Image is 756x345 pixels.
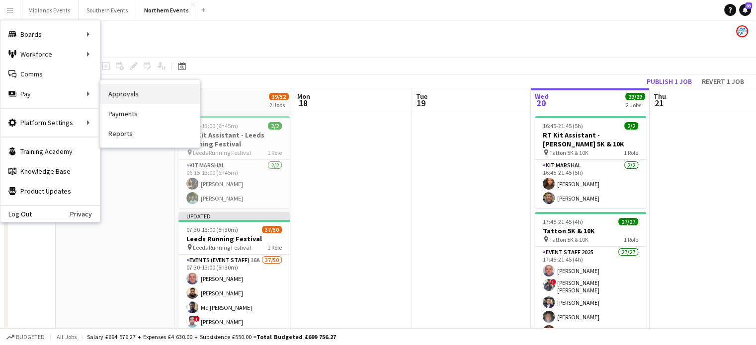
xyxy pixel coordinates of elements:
[549,149,588,156] span: Tatton 5K & 10K
[535,160,646,208] app-card-role: Kit Marshal2/216:45-21:45 (5h)[PERSON_NAME][PERSON_NAME]
[643,75,696,88] button: Publish 1 job
[626,101,645,109] div: 2 Jobs
[415,97,427,109] span: 19
[745,2,752,9] span: 83
[535,116,646,208] app-job-card: 16:45-21:45 (5h)2/2RT Kit Assistant - [PERSON_NAME] 5K & 10K Tatton 5K & 10K1 RoleKit Marshal2/21...
[136,0,197,20] button: Northern Events
[543,122,583,130] span: 16:45-21:45 (5h)
[549,236,588,243] span: Tatton 5K & 10K
[269,93,289,100] span: 39/52
[194,316,200,322] span: !
[698,75,748,88] button: Revert 1 job
[624,122,638,130] span: 2/2
[178,116,290,208] app-job-card: 06:15-13:00 (6h45m)2/2RT Kit Assistant - Leeds Running Festival Leeds Running Festival1 RoleKit M...
[269,101,288,109] div: 2 Jobs
[416,92,427,101] span: Tue
[0,113,100,133] div: Platform Settings
[0,210,32,218] a: Log Out
[533,97,549,109] span: 20
[5,332,46,343] button: Budgeted
[100,124,200,143] a: Reports
[618,218,638,225] span: 27/27
[736,25,748,37] app-user-avatar: RunThrough Events
[0,84,100,104] div: Pay
[296,97,310,109] span: 18
[654,92,666,101] span: Thu
[624,149,638,156] span: 1 Role
[178,234,290,243] h3: Leeds Running Festival
[652,97,666,109] span: 21
[87,333,336,341] div: Salary £694 576.27 + Expenses £4 630.00 + Subsistence £550.00 =
[100,104,200,124] a: Payments
[267,149,282,156] span: 1 Role
[100,84,200,104] a: Approvals
[0,64,100,84] a: Comms
[0,141,100,161] a: Training Academy
[256,333,336,341] span: Total Budgeted £699 756.27
[178,160,290,208] app-card-role: Kit Marshal2/206:15-13:00 (6h45m)[PERSON_NAME][PERSON_NAME]
[268,122,282,130] span: 2/2
[0,181,100,201] a: Product Updates
[79,0,136,20] button: Southern Events
[55,333,79,341] span: All jobs
[178,131,290,148] h3: RT Kit Assistant - Leeds Running Festival
[193,149,251,156] span: Leeds Running Festival
[550,279,556,285] span: !
[543,218,583,225] span: 17:45-21:45 (4h)
[262,226,282,233] span: 37/50
[0,24,100,44] div: Boards
[70,210,100,218] a: Privacy
[0,161,100,181] a: Knowledge Base
[178,212,290,220] div: Updated
[624,236,638,243] span: 1 Role
[739,4,751,16] a: 83
[0,44,100,64] div: Workforce
[535,226,646,235] h3: Tatton 5K & 10K
[535,131,646,148] h3: RT Kit Assistant - [PERSON_NAME] 5K & 10K
[186,122,238,130] span: 06:15-13:00 (6h45m)
[186,226,238,233] span: 07:30-13:00 (5h30m)
[20,0,79,20] button: Midlands Events
[535,92,549,101] span: Wed
[297,92,310,101] span: Mon
[16,334,45,341] span: Budgeted
[625,93,645,100] span: 29/29
[193,244,251,251] span: Leeds Running Festival
[267,244,282,251] span: 1 Role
